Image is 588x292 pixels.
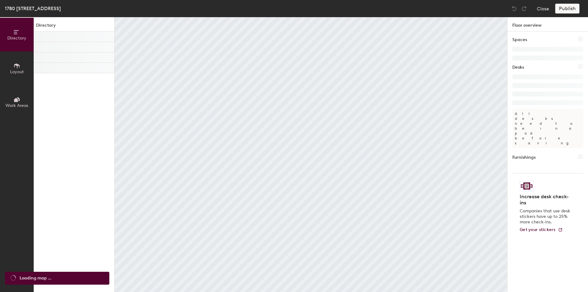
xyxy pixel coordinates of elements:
[20,275,51,282] span: Loading map ...
[6,103,28,108] span: Work Areas
[512,154,536,161] h1: Furnishings
[520,227,563,233] a: Get your stickers
[520,181,534,191] img: Sticker logo
[5,5,61,12] div: 1780 [STREET_ADDRESS]
[10,69,24,74] span: Layout
[537,4,549,13] button: Close
[520,194,572,206] h4: Increase desk check-ins
[512,64,524,71] h1: Desks
[512,109,583,148] p: All desks need to be in a pod before saving
[520,208,572,225] p: Companies that use desk stickers have up to 25% more check-ins.
[520,227,556,232] span: Get your stickers
[511,6,517,12] img: Undo
[507,17,588,32] h1: Floor overview
[7,36,26,41] span: Directory
[512,36,527,43] h1: Spaces
[34,22,114,32] h1: Directory
[521,6,527,12] img: Redo
[115,17,507,292] canvas: Map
